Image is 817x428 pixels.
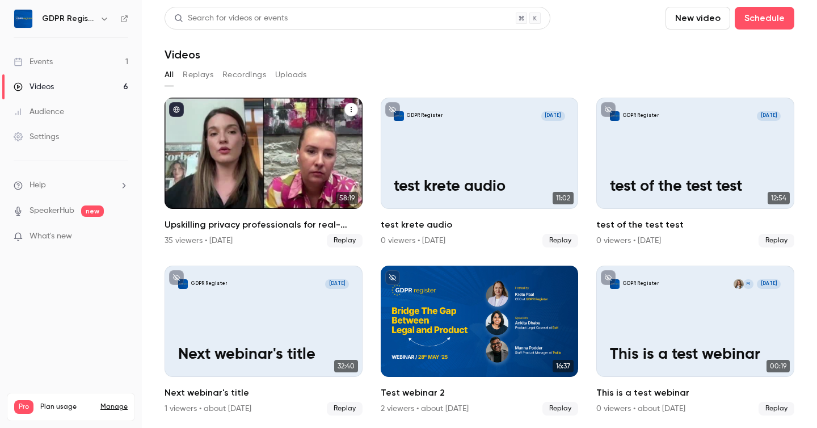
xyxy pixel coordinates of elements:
[385,270,400,285] button: unpublished
[381,98,579,247] a: test krete audioGDPR Register[DATE]test krete audio11:02test krete audio0 viewers • [DATE]Replay
[30,205,74,217] a: SpeakerHub
[768,192,790,204] span: 12:54
[542,402,578,416] span: Replay
[30,230,72,242] span: What's new
[165,403,251,414] div: 1 viewers • about [DATE]
[734,279,743,289] img: Krete Paal
[42,13,95,24] h6: GDPR Register
[14,81,54,93] div: Videos
[601,102,616,117] button: unpublished
[14,106,64,118] div: Audience
[165,266,363,416] li: Next webinar's title
[541,111,565,121] span: [DATE]
[759,234,794,247] span: Replay
[165,386,363,400] h2: Next webinar's title
[666,7,730,30] button: New video
[385,102,400,117] button: unpublished
[14,400,33,414] span: Pro
[381,266,579,416] li: Test webinar 2
[222,66,266,84] button: Recordings
[610,178,781,196] p: test of the test test
[381,98,579,247] li: test krete audio
[542,234,578,247] span: Replay
[14,10,32,28] img: GDPR Register
[191,280,227,287] p: GDPR Register
[596,386,794,400] h2: This is a test webinar
[596,266,794,416] a: This is a test webinarGDPR RegisterMKrete Paal[DATE]This is a test webinar00:19This is a test web...
[757,111,781,121] span: [DATE]
[381,266,579,416] a: 16:37Test webinar 22 viewers • about [DATE]Replay
[40,402,94,412] span: Plan usage
[81,205,104,217] span: new
[178,346,349,364] p: Next webinar's title
[165,235,233,246] div: 35 viewers • [DATE]
[14,131,59,142] div: Settings
[757,279,781,289] span: [DATE]
[325,279,349,289] span: [DATE]
[327,234,363,247] span: Replay
[165,98,363,247] a: 58:19Upskilling privacy professionals for real-world company impact35 viewers • [DATE]Replay
[174,12,288,24] div: Search for videos or events
[14,179,128,191] li: help-dropdown-opener
[394,178,565,196] p: test krete audio
[596,218,794,232] h2: test of the test test
[336,192,358,204] span: 58:19
[553,360,574,372] span: 16:37
[381,235,445,246] div: 0 viewers • [DATE]
[334,360,358,372] span: 32:40
[165,218,363,232] h2: Upskilling privacy professionals for real-world company impact
[183,66,213,84] button: Replays
[759,402,794,416] span: Replay
[169,270,184,285] button: unpublished
[381,403,469,414] div: 2 viewers • about [DATE]
[596,266,794,416] li: This is a test webinar
[596,235,661,246] div: 0 viewers • [DATE]
[165,66,174,84] button: All
[407,112,443,119] p: GDPR Register
[169,102,184,117] button: published
[165,7,794,421] section: Videos
[767,360,790,372] span: 00:19
[743,279,753,289] div: M
[596,98,794,247] a: test of the test testGDPR Register[DATE]test of the test test12:54test of the test test0 viewers ...
[165,98,794,416] ul: Videos
[623,112,659,119] p: GDPR Register
[14,56,53,68] div: Events
[381,218,579,232] h2: test krete audio
[596,403,685,414] div: 0 viewers • about [DATE]
[735,7,794,30] button: Schedule
[610,346,781,364] p: This is a test webinar
[100,402,128,412] a: Manage
[623,280,659,287] p: GDPR Register
[165,48,200,61] h1: Videos
[381,386,579,400] h2: Test webinar 2
[601,270,616,285] button: unpublished
[30,179,46,191] span: Help
[596,98,794,247] li: test of the test test
[553,192,574,204] span: 11:02
[327,402,363,416] span: Replay
[165,98,363,247] li: Upskilling privacy professionals for real-world company impact
[275,66,307,84] button: Uploads
[165,266,363,416] a: Next webinar's titleGDPR Register[DATE]Next webinar's title32:40Next webinar's title1 viewers • a...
